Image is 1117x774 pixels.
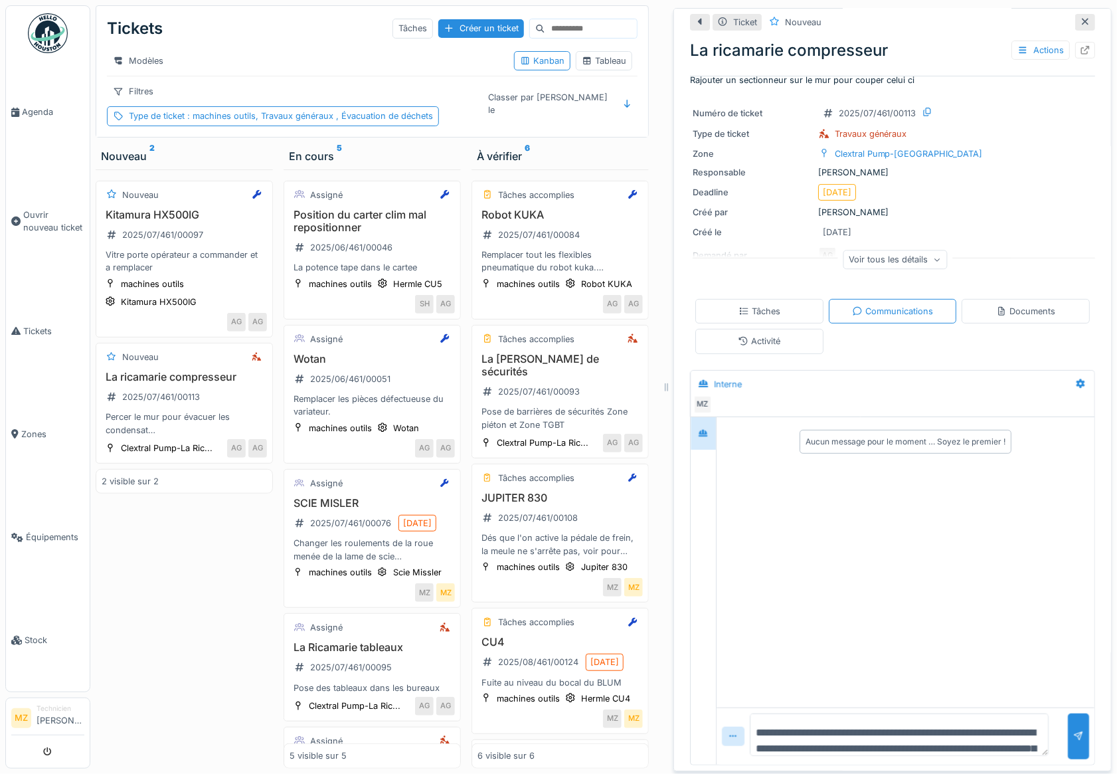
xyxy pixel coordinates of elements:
[603,434,622,452] div: AG
[121,278,184,290] div: machines outils
[102,475,159,488] div: 2 visible sur 2
[185,111,433,121] span: : machines outils, Travaux généraux , Évacuation de déchets
[603,295,622,314] div: AG
[37,704,84,732] li: [PERSON_NAME]
[6,280,90,383] a: Tickets
[823,186,851,199] div: [DATE]
[852,305,933,318] div: Communications
[248,313,267,332] div: AG
[477,405,643,431] div: Pose de barrières de sécurités Zone piéton et Zone TGBT
[102,209,267,221] h3: Kitamura HX500IG
[497,436,588,449] div: Clextral Pump-La Ric...
[839,107,916,120] div: 2025/07/461/00113
[309,566,372,579] div: machines outils
[733,16,757,29] div: Ticket
[310,621,343,634] div: Assigné
[393,422,419,435] div: Wotan
[498,229,580,241] div: 2025/07/461/00084
[477,636,643,648] h3: CU4
[26,531,84,543] span: Équipements
[438,19,524,37] div: Créer un ticket
[843,250,948,269] div: Voir tous les détails
[415,697,434,716] div: AG
[23,209,84,234] span: Ouvrir nouveau ticket
[590,656,619,668] div: [DATE]
[37,704,84,714] div: Technicien
[310,517,391,530] div: 2025/07/461/00076
[309,278,372,290] div: machines outils
[310,477,343,490] div: Assigné
[996,305,1055,318] div: Documents
[415,295,434,314] div: SH
[693,147,813,160] div: Zone
[6,486,90,589] a: Équipements
[498,512,578,524] div: 2025/07/461/00108
[436,439,455,458] div: AG
[122,391,200,403] div: 2025/07/461/00113
[693,395,712,414] div: MZ
[497,692,560,705] div: machines outils
[290,537,455,562] div: Changer les roulements de la roue menée de la lame de scie (Roulement à acheter)
[483,88,616,120] div: Classer par [PERSON_NAME] le
[310,373,390,385] div: 2025/06/461/00051
[582,54,626,67] div: Tableau
[289,148,456,164] div: En cours
[23,325,84,338] span: Tickets
[497,561,560,573] div: machines outils
[693,107,813,120] div: Numéro de ticket
[477,532,643,557] div: Dés que l'on active la pédale de frein, la meule ne s'arrête pas, voir pour effectuer le câblage
[806,436,1005,448] div: Aucun message pour le moment … Soyez le premier !
[122,351,159,363] div: Nouveau
[392,19,433,38] div: Tâches
[477,209,643,221] h3: Robot KUKA
[102,248,267,274] div: Vitre porte opérateur a commander et a remplacer
[22,106,84,118] span: Agenda
[497,278,560,290] div: machines outils
[477,148,644,164] div: À vérifier
[581,692,630,705] div: Hermle CU4
[1011,41,1070,60] div: Actions
[436,295,455,314] div: AG
[290,497,455,510] h3: SCIE MISLER
[436,583,455,602] div: MZ
[149,148,155,164] sup: 2
[693,206,1092,219] div: [PERSON_NAME]
[738,305,780,318] div: Tâches
[290,261,455,274] div: La potence tape dans le cartee
[714,378,742,391] div: Interne
[309,422,372,435] div: machines outils
[107,11,163,46] div: Tickets
[415,583,434,602] div: MZ
[122,229,203,241] div: 2025/07/461/00097
[107,82,159,101] div: Filtres
[693,226,813,239] div: Créé le
[835,128,907,140] div: Travaux généraux
[107,51,169,70] div: Modèles
[25,634,84,646] span: Stock
[581,278,632,290] div: Robot KUKA
[310,735,343,747] div: Assigné
[498,385,580,398] div: 2025/07/461/00093
[309,700,400,712] div: Clextral Pump-La Ric...
[290,393,455,418] div: Remplacer les pièces défectueuse du variateur.
[525,148,530,164] sup: 6
[498,616,574,629] div: Tâches accomplies
[102,411,267,436] div: Percer le mur pour évacuer les condensat Rajouter un sectionneur sur le mur pour couper celui ci
[477,750,535,763] div: 6 visible sur 6
[823,226,851,239] div: [DATE]
[121,296,197,308] div: Kitamura HX500IG
[477,492,643,504] h3: JUPITER 830
[581,561,628,573] div: Jupiter 830
[624,578,643,597] div: MZ
[290,209,455,234] h3: Position du carter clim mal repositionner
[693,166,813,179] div: Responsable
[415,439,434,458] div: AG
[6,383,90,486] a: Zones
[498,472,574,484] div: Tâches accomplies
[477,248,643,274] div: Remplacer tout les flexibles pneumatique du robot kuka. Ils se déchirent les un après les autres.
[6,163,90,279] a: Ouvrir nouveau ticket
[28,13,68,53] img: Badge_color-CXgf-gQk.svg
[436,697,455,716] div: AG
[477,353,643,378] h3: La [PERSON_NAME] de sécurités
[738,335,780,347] div: Activité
